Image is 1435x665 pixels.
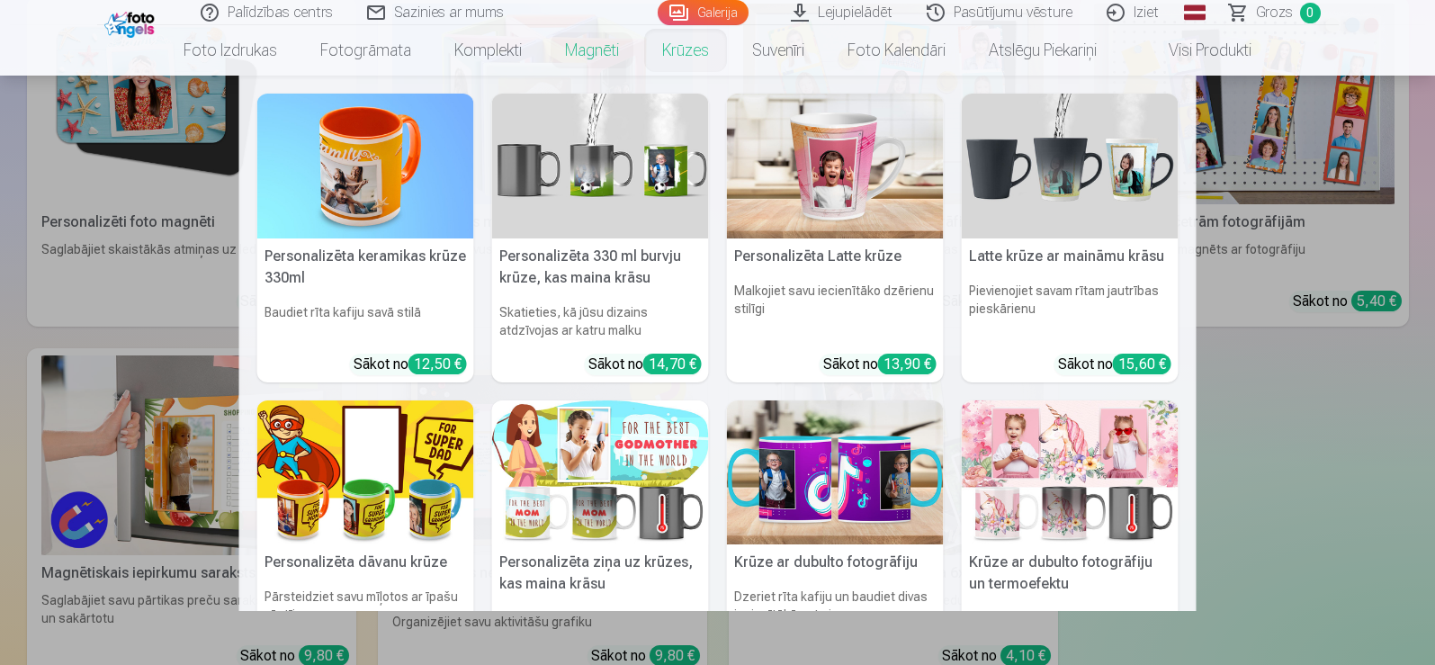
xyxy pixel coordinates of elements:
h6: Pievienojiet savam rītam jautrības pieskārienu [962,274,1179,346]
h5: Personalizēta dāvanu krūze [257,544,474,580]
img: Personalizēta 330 ml burvju krūze, kas maina krāsu [492,94,709,238]
div: 14,70 € [643,354,702,374]
a: Atslēgu piekariņi [967,25,1118,76]
a: Magnēti [543,25,641,76]
img: Krūze ar dubulto fotogrāfiju un termoefektu [962,400,1179,545]
a: Komplekti [433,25,543,76]
h5: Personalizēta keramikas krūze 330ml [257,238,474,296]
span: 0 [1300,3,1321,23]
a: Visi produkti [1118,25,1273,76]
div: 12,50 € [408,354,467,374]
h6: Sāciet savu dienu ar īpašu novēlējumu [492,602,709,652]
div: 15,60 € [1113,354,1171,374]
a: Latte krūze ar maināmu krāsuLatte krūze ar maināmu krāsuPievienojiet savam rītam jautrības pieskā... [962,94,1179,382]
div: 13,90 € [878,354,937,374]
div: Sākot no [1058,354,1171,375]
a: Suvenīri [731,25,826,76]
h5: Personalizēta Latte krūze [727,238,944,274]
h6: Skatieties, kā jūsu dizains atdzīvojas ar katru malku [492,296,709,346]
img: Personalizēta keramikas krūze 330ml [257,94,474,238]
div: Sākot no [588,354,702,375]
h6: Pārsteidziet savu mīļotos ar īpašu vēstījumu [257,580,474,652]
a: Krūzes [641,25,731,76]
h6: Baudiet rīta kafiju savā stilā [257,296,474,346]
a: Foto kalendāri [826,25,967,76]
a: Foto izdrukas [162,25,299,76]
h5: Krūze ar dubulto fotogrāfiju un termoefektu [962,544,1179,602]
h6: Dzeriet rīta kafiju un baudiet divas iecienītākās atmiņas [727,580,944,652]
h5: Krūze ar dubulto fotogrāfiju [727,544,944,580]
h6: Malkojiet savu iecienītāko dzērienu stilīgi [727,274,944,346]
img: Personalizēta Latte krūze [727,94,944,238]
img: Personalizēta ziņa uz krūzes, kas maina krāsu [492,400,709,545]
a: Personalizēta keramikas krūze 330mlPersonalizēta keramikas krūze 330mlBaudiet rīta kafiju savā st... [257,94,474,382]
h5: Latte krūze ar maināmu krāsu [962,238,1179,274]
span: Grozs [1256,2,1293,23]
div: Sākot no [823,354,937,375]
img: Personalizēta dāvanu krūze [257,400,474,545]
img: Krūze ar dubulto fotogrāfiju [727,400,944,545]
h5: Personalizēta ziņa uz krūzes, kas maina krāsu [492,544,709,602]
h6: Skatieties, kā atmiņas atdzīvojas ar katru malku [962,602,1179,652]
img: Latte krūze ar maināmu krāsu [962,94,1179,238]
a: Personalizēta 330 ml burvju krūze, kas maina krāsuPersonalizēta 330 ml burvju krūze, kas maina kr... [492,94,709,382]
a: Personalizēta Latte krūzePersonalizēta Latte krūzeMalkojiet savu iecienītāko dzērienu stilīgiSāko... [727,94,944,382]
div: Sākot no [354,354,467,375]
a: Fotogrāmata [299,25,433,76]
h5: Personalizēta 330 ml burvju krūze, kas maina krāsu [492,238,709,296]
img: /fa1 [104,7,159,38]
